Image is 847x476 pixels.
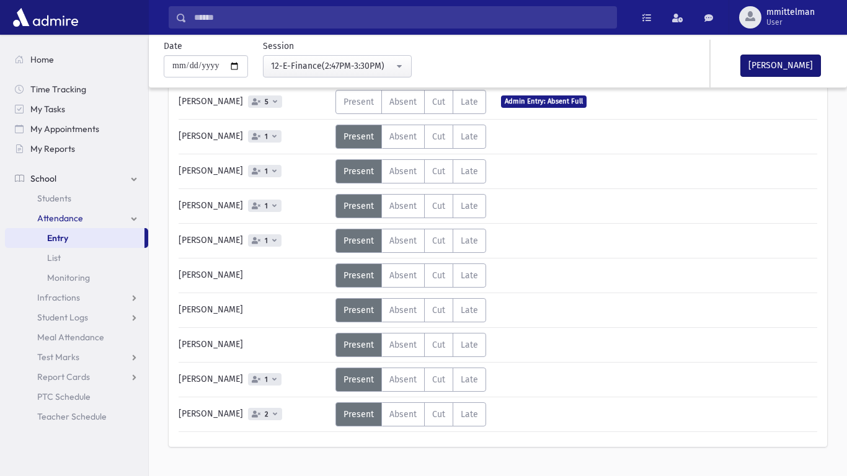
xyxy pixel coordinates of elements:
span: Test Marks [37,351,79,363]
span: Absent [389,340,417,350]
span: School [30,173,56,184]
span: Meal Attendance [37,332,104,343]
span: Absent [389,409,417,420]
label: Session [263,40,294,53]
span: Late [461,340,478,350]
span: Absent [389,374,417,385]
span: Monitoring [47,272,90,283]
span: Absent [389,201,417,211]
span: Present [344,270,374,281]
a: PTC Schedule [5,387,148,407]
div: [PERSON_NAME] [172,333,335,357]
a: Monitoring [5,268,148,288]
a: Test Marks [5,347,148,367]
a: Attendance [5,208,148,228]
div: AttTypes [335,90,486,114]
span: Late [461,201,478,211]
div: AttTypes [335,159,486,183]
span: Cut [432,166,445,177]
span: Present [344,305,374,315]
span: Absent [389,166,417,177]
div: [PERSON_NAME] [172,90,335,114]
span: Students [37,193,71,204]
a: Report Cards [5,367,148,387]
span: Absent [389,270,417,281]
span: Absent [389,97,417,107]
div: 12-E-Finance(2:47PM-3:30PM) [271,59,394,73]
span: Entry [47,232,68,244]
a: Student Logs [5,307,148,327]
div: AttTypes [335,125,486,149]
span: Infractions [37,292,80,303]
span: Late [461,131,478,142]
a: Entry [5,228,144,248]
span: Present [344,166,374,177]
div: AttTypes [335,333,486,357]
div: AttTypes [335,263,486,288]
label: Date [164,40,182,53]
a: Home [5,50,148,69]
span: My Reports [30,143,75,154]
img: AdmirePro [10,5,81,30]
div: [PERSON_NAME] [172,402,335,426]
span: Cut [432,374,445,385]
div: AttTypes [335,229,486,253]
span: 1 [262,133,270,141]
button: [PERSON_NAME] [740,55,821,77]
span: Teacher Schedule [37,411,107,422]
span: Present [344,374,374,385]
span: My Tasks [30,104,65,115]
span: Present [344,201,374,211]
div: [PERSON_NAME] [172,263,335,288]
span: Student Logs [37,312,88,323]
span: Time Tracking [30,84,86,95]
div: AttTypes [335,298,486,322]
span: My Appointments [30,123,99,134]
span: Report Cards [37,371,90,382]
span: Late [461,166,478,177]
span: Present [344,131,374,142]
div: [PERSON_NAME] [172,368,335,392]
span: Attendance [37,213,83,224]
a: Meal Attendance [5,327,148,347]
a: List [5,248,148,268]
span: 1 [262,237,270,245]
div: AttTypes [335,368,486,392]
span: User [766,17,815,27]
span: Late [461,270,478,281]
a: My Reports [5,139,148,159]
span: Cut [432,97,445,107]
span: Cut [432,340,445,350]
span: mmittelman [766,7,815,17]
span: Home [30,54,54,65]
span: Cut [432,201,445,211]
span: Present [344,236,374,246]
span: Late [461,374,478,385]
span: Present [344,340,374,350]
div: AttTypes [335,402,486,426]
div: [PERSON_NAME] [172,298,335,322]
span: Cut [432,305,445,315]
span: Present [344,97,374,107]
a: Teacher Schedule [5,407,148,426]
span: PTC Schedule [37,391,91,402]
span: 1 [262,167,270,175]
div: [PERSON_NAME] [172,229,335,253]
a: My Appointments [5,119,148,139]
span: Present [344,409,374,420]
a: Time Tracking [5,79,148,99]
span: 5 [262,98,271,106]
a: Students [5,188,148,208]
span: 2 [262,410,271,418]
button: 12-E-Finance(2:47PM-3:30PM) [263,55,412,77]
span: Absent [389,131,417,142]
span: Cut [432,236,445,246]
span: Admin Entry: Absent Full [501,95,587,107]
span: Late [461,409,478,420]
span: Late [461,236,478,246]
div: [PERSON_NAME] [172,194,335,218]
span: Late [461,305,478,315]
input: Search [187,6,616,29]
span: 1 [262,202,270,210]
a: Infractions [5,288,148,307]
